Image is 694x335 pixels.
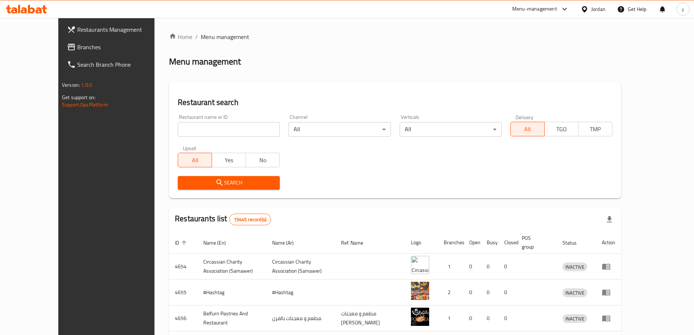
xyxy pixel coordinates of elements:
span: Version: [62,80,80,90]
td: 4656 [169,305,197,331]
h2: Menu management [169,56,241,67]
th: Open [463,231,481,254]
td: 0 [463,254,481,280]
td: مطعم و معجنات [PERSON_NAME] [335,305,405,331]
img: ​Circassian ​Charity ​Association​ (Samawer) [411,256,429,274]
div: Menu [602,288,615,297]
span: Get support on: [62,93,95,102]
td: 0 [463,305,481,331]
div: All [289,122,391,137]
h2: Restaurants list [175,213,271,225]
span: Yes [215,155,243,165]
span: 15445 record(s) [230,216,271,223]
div: All [400,122,502,137]
td: ​Circassian ​Charity ​Association​ (Samawer) [197,254,266,280]
input: Search for restaurant name or ID.. [178,122,280,137]
td: #Hashtag [266,280,335,305]
a: Home [169,32,192,41]
td: 1 [438,254,463,280]
span: TGO [548,124,576,135]
div: Menu [602,314,615,323]
img: #Hashtag [411,282,429,300]
a: Branches [61,38,174,56]
button: No [246,153,280,167]
td: 0 [463,280,481,305]
th: Branches [438,231,463,254]
button: Yes [212,153,246,167]
th: Busy [481,231,498,254]
span: Ref. Name [341,238,373,247]
span: INACTIVE [562,263,587,271]
span: All [514,124,542,135]
label: Delivery [515,114,534,120]
a: Support.OpsPlatform [62,100,108,109]
td: مطعم و معجنات بالفرن [266,305,335,331]
h2: Restaurant search [178,97,612,108]
div: INACTIVE [562,314,587,323]
td: Belfurn Pastries And Restaurant [197,305,266,331]
div: Export file [601,211,618,228]
a: Search Branch Phone [61,56,174,73]
nav: breadcrumb [169,32,621,41]
span: Search Branch Phone [77,60,168,69]
td: 0 [498,305,516,331]
td: 2 [438,280,463,305]
td: 1 [438,305,463,331]
a: Restaurants Management [61,21,174,38]
td: 0 [481,280,498,305]
span: TMP [581,124,609,135]
button: Search [178,176,280,190]
label: Upsell [183,145,196,151]
div: INACTIVE [562,288,587,297]
div: Menu-management [512,5,557,13]
span: Restaurants Management [77,25,168,34]
li: / [195,32,198,41]
span: Status [562,238,586,247]
span: 1.0.0 [81,80,92,90]
span: Name (En) [203,238,235,247]
span: y [682,5,684,13]
td: ​Circassian ​Charity ​Association​ (Samawer) [266,254,335,280]
span: INACTIVE [562,289,587,297]
button: All [510,122,545,136]
button: TMP [578,122,612,136]
td: 0 [498,280,516,305]
span: Branches [77,43,168,51]
div: Jordan [591,5,605,13]
span: Search [184,178,274,187]
button: All [178,153,212,167]
td: 0 [481,305,498,331]
span: POS group [522,234,548,251]
th: Logo [405,231,438,254]
div: Menu [602,262,615,271]
td: 0 [481,254,498,280]
span: Name (Ar) [272,238,303,247]
th: Action [596,231,621,254]
span: All [181,155,209,165]
td: #Hashtag [197,280,266,305]
div: INACTIVE [562,262,587,271]
td: 0 [498,254,516,280]
span: Menu management [201,32,249,41]
th: Closed [498,231,516,254]
span: No [249,155,277,165]
span: ID [175,238,189,247]
td: 4654 [169,254,197,280]
span: INACTIVE [562,315,587,323]
img: Belfurn Pastries And Restaurant [411,308,429,326]
div: Total records count [229,214,271,225]
td: 4655 [169,280,197,305]
button: TGO [544,122,579,136]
